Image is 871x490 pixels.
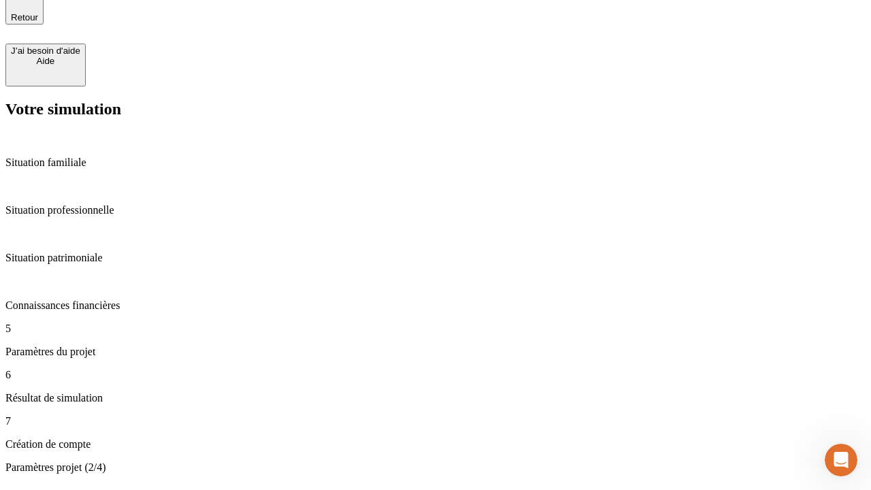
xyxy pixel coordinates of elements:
[825,444,857,476] iframe: Intercom live chat
[5,44,86,86] button: J’ai besoin d'aideAide
[5,346,866,358] p: Paramètres du projet
[11,56,80,66] div: Aide
[5,415,866,427] p: 7
[11,12,38,22] span: Retour
[5,461,866,474] p: Paramètres projet (2/4)
[5,299,866,312] p: Connaissances financières
[5,204,866,216] p: Situation professionnelle
[5,157,866,169] p: Situation familiale
[5,252,866,264] p: Situation patrimoniale
[5,323,866,335] p: 5
[5,392,866,404] p: Résultat de simulation
[5,438,866,451] p: Création de compte
[5,100,866,118] h2: Votre simulation
[5,369,866,381] p: 6
[11,46,80,56] div: J’ai besoin d'aide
